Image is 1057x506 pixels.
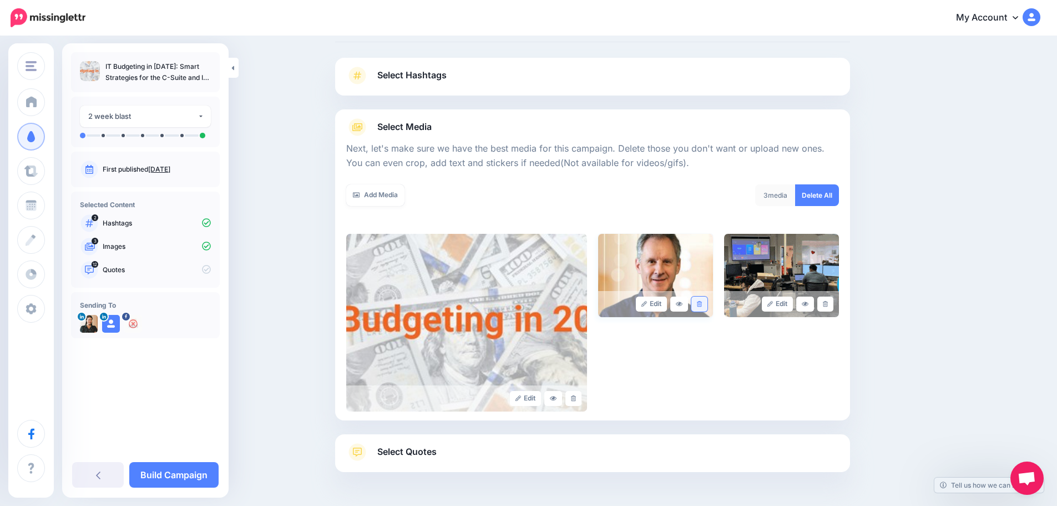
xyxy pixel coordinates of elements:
p: First published [103,164,211,174]
div: 2 week blast [88,110,198,123]
img: e80c9e8357a3a7a12209a0e6d3322896_thumb.jpg [80,61,100,81]
h4: Sending To [80,301,211,309]
a: Select Media [346,118,839,136]
a: Tell us how we can improve [934,478,1044,493]
h4: Selected Content [80,201,211,209]
a: Select Hashtags [346,67,839,96]
a: My Account [945,4,1040,32]
img: menu.png [26,61,37,71]
img: 1711643990416-73181.png [80,315,98,333]
img: user_default_image.png [102,315,120,333]
span: 2 [92,214,98,221]
a: Edit [762,297,793,312]
img: 71a9eea1ac54aabfb0304ebbfb6e12d1_large.jpg [724,234,839,317]
img: Missinglettr [11,8,85,27]
span: Select Quotes [377,444,437,459]
a: Delete All [795,184,839,206]
img: e80c9e8357a3a7a12209a0e6d3322896_large.jpg [346,234,587,412]
div: media [755,184,796,206]
p: Quotes [103,265,211,275]
p: IT Budgeting in [DATE]: Smart Strategies for the C-Suite and IT Leaders [105,61,211,83]
a: Edit [636,297,667,312]
a: Add Media [346,184,404,206]
button: 2 week blast [80,106,211,127]
a: Edit [510,391,542,406]
span: 3 [92,238,98,244]
div: Select Media [346,136,839,412]
img: 302433672_10159081232133196_4068783852582258592_n-bsa122643.jpg [124,315,142,333]
a: [DATE] [148,165,170,173]
p: Images [103,242,211,252]
p: Next, let's make sure we have the best media for this campaign. Delete those you don't want or up... [346,142,839,171]
span: Select Hashtags [377,68,447,83]
span: 12 [92,261,98,268]
div: Open chat [1010,462,1044,495]
img: b6ab61aa02fd0d42a9d50eb806677f15_large.jpg [598,234,713,317]
a: Select Quotes [346,443,839,472]
span: Select Media [377,119,432,134]
span: 3 [763,191,768,199]
p: Hashtags [103,218,211,228]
